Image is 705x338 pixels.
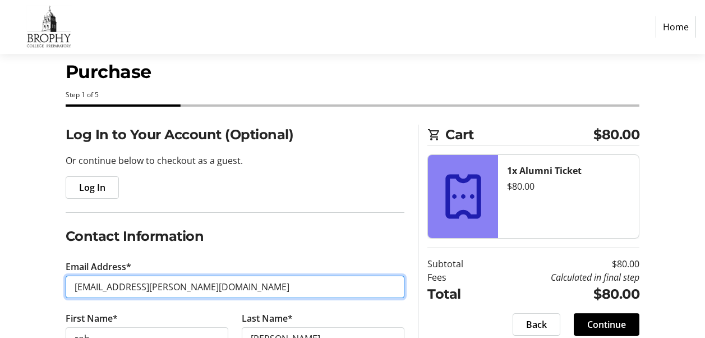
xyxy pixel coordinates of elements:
div: $80.00 [507,180,630,193]
td: Subtotal [427,257,489,271]
a: Home [656,16,696,38]
img: Brophy College Preparatory 's Logo [9,4,89,49]
strong: 1x Alumni Ticket [507,165,582,177]
td: $80.00 [489,284,639,304]
label: Email Address* [66,260,131,273]
p: Or continue below to checkout as a guest. [66,154,405,167]
h2: Contact Information [66,226,405,246]
span: Back [526,318,547,331]
button: Continue [574,313,639,336]
label: First Name* [66,312,118,325]
span: $80.00 [593,125,639,145]
td: Calculated in final step [489,271,639,284]
span: Log In [79,181,105,194]
button: Log In [66,176,119,199]
div: Step 1 of 5 [66,90,640,100]
td: Total [427,284,489,304]
h1: Purchase [66,58,640,85]
td: $80.00 [489,257,639,271]
h2: Log In to Your Account (Optional) [66,125,405,145]
span: Cart [445,125,593,145]
label: Last Name* [242,312,293,325]
button: Back [513,313,560,336]
span: Continue [587,318,626,331]
td: Fees [427,271,489,284]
